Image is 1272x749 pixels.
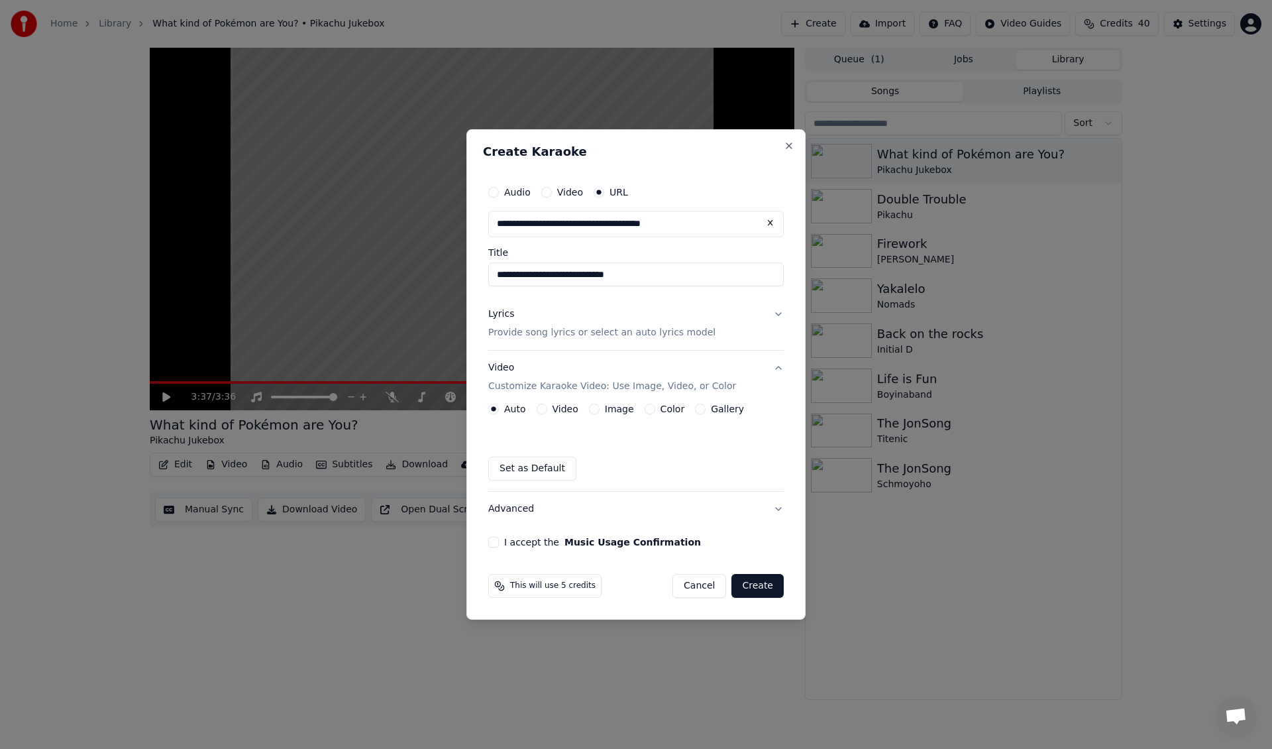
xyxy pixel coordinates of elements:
label: Audio [504,188,531,197]
div: Lyrics [488,308,514,321]
span: This will use 5 credits [510,581,596,591]
label: Video [557,188,583,197]
button: I accept the [564,538,701,547]
div: Video [488,361,736,393]
label: Title [488,248,784,257]
label: Gallery [711,404,744,414]
div: VideoCustomize Karaoke Video: Use Image, Video, or Color [488,404,784,491]
button: VideoCustomize Karaoke Video: Use Image, Video, or Color [488,351,784,404]
button: Set as Default [488,457,576,481]
p: Customize Karaoke Video: Use Image, Video, or Color [488,380,736,393]
label: Video [553,404,578,414]
p: Provide song lyrics or select an auto lyrics model [488,326,715,339]
label: Color [661,404,685,414]
h2: Create Karaoke [483,146,789,158]
button: LyricsProvide song lyrics or select an auto lyrics model [488,297,784,350]
button: Create [731,574,784,598]
button: Cancel [672,574,726,598]
label: URL [609,188,628,197]
label: Auto [504,404,526,414]
label: Image [605,404,634,414]
label: I accept the [504,538,701,547]
button: Advanced [488,492,784,526]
